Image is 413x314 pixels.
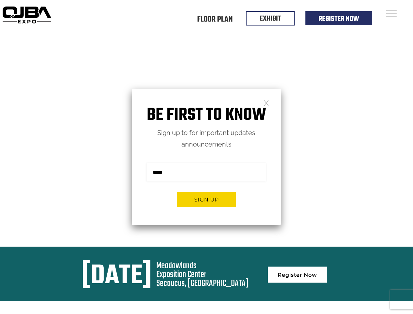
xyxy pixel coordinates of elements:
[318,13,359,25] a: Register Now
[268,267,327,283] a: Register Now
[264,100,269,105] a: Close
[132,105,281,126] h1: Be first to know
[132,127,281,150] p: Sign up to for important updates announcements
[81,261,152,291] div: [DATE]
[177,192,236,207] button: Sign up
[260,13,281,24] a: EXHIBIT
[156,261,249,288] div: Meadowlands Exposition Center Secaucus, [GEOGRAPHIC_DATA]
